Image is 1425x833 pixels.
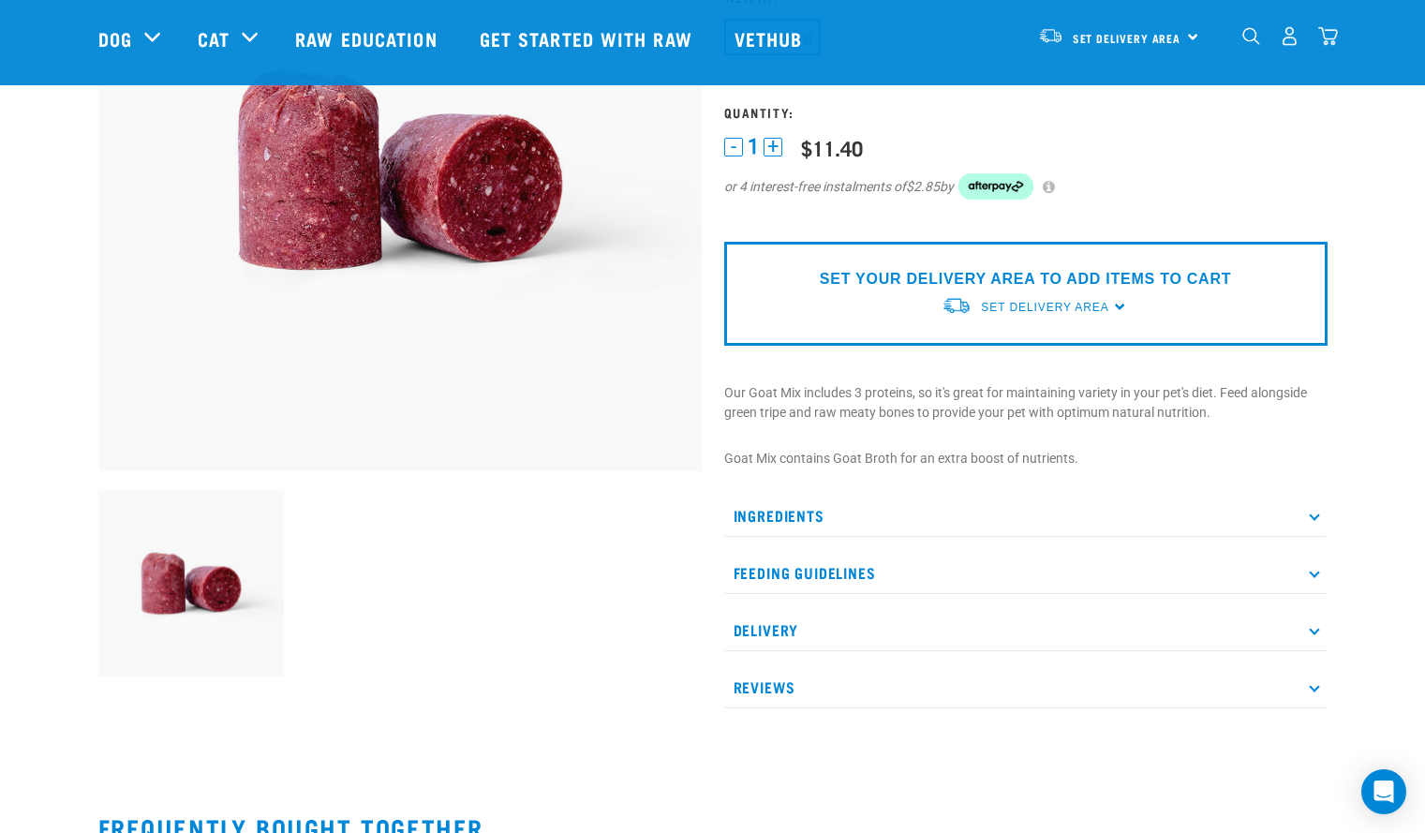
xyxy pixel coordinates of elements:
a: Dog [98,24,132,52]
span: Set Delivery Area [981,301,1108,314]
img: Raw Essentials Chicken Lamb Beef Bulk Minced Raw Dog Food Roll Unwrapped [98,490,285,677]
span: Set Delivery Area [1073,35,1181,41]
button: + [764,138,782,156]
div: Open Intercom Messenger [1361,769,1406,814]
a: Get started with Raw [461,1,716,76]
a: Vethub [716,1,826,76]
div: or 4 interest-free instalments of by [724,173,1328,200]
img: van-moving.png [942,296,972,316]
p: Our Goat Mix includes 3 proteins, so it's great for maintaining variety in your pet's diet. Feed ... [724,383,1328,423]
a: Cat [198,24,230,52]
p: SET YOUR DELIVERY AREA TO ADD ITEMS TO CART [820,268,1231,290]
span: 1 [748,137,759,156]
p: Reviews [724,666,1328,708]
img: home-icon-1@2x.png [1242,27,1260,45]
p: Ingredients [724,495,1328,537]
img: Afterpay [958,173,1033,200]
h3: Quantity: [724,105,1328,119]
div: $11.40 [801,136,863,159]
img: user.png [1280,26,1299,46]
p: Feeding Guidelines [724,552,1328,594]
p: Goat Mix contains Goat Broth for an extra boost of nutrients. [724,449,1328,469]
p: Delivery [724,609,1328,651]
a: Raw Education [276,1,460,76]
img: home-icon@2x.png [1318,26,1338,46]
span: $2.85 [906,177,940,197]
img: van-moving.png [1038,27,1063,44]
button: - [724,138,743,156]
